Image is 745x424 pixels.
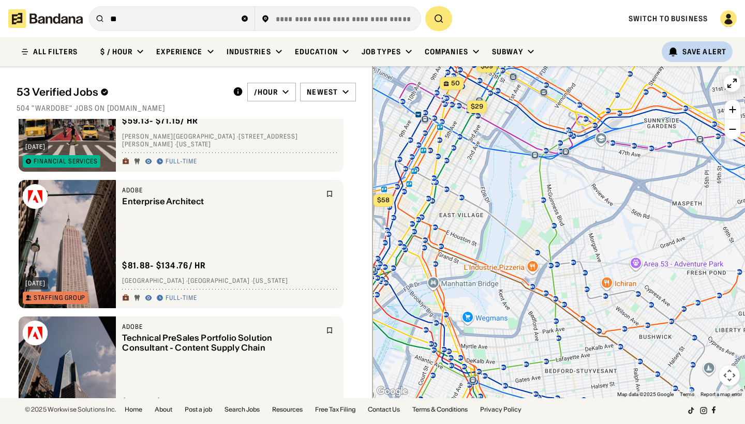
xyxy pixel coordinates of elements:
[122,277,337,285] div: [GEOGRAPHIC_DATA] · [GEOGRAPHIC_DATA] · [US_STATE]
[122,196,320,206] div: Enterprise Architect
[17,103,356,113] div: 504 "wardobe" jobs on [DOMAIN_NAME]
[25,406,116,413] div: © 2025 Workwise Solutions Inc.
[701,391,742,397] a: Report a map error
[122,333,320,353] div: Technical PreSales Portfolio Solution Consultant - Content Supply Chain
[122,397,206,407] div: $ 81.88 - $134.76 / hr
[451,79,460,88] span: 50
[100,47,132,56] div: $ / hour
[295,47,338,56] div: Education
[425,47,468,56] div: Companies
[412,406,468,413] a: Terms & Conditions
[122,186,320,194] div: Adobe
[125,406,142,413] a: Home
[34,295,85,301] div: Staffing Group
[375,385,409,398] img: Google
[25,144,46,150] div: [DATE]
[155,406,172,413] a: About
[272,406,303,413] a: Resources
[8,9,83,28] img: Bandana logotype
[492,47,523,56] div: Subway
[471,102,483,110] span: $29
[375,385,409,398] a: Open this area in Google Maps (opens a new window)
[368,406,400,413] a: Contact Us
[682,47,726,56] div: Save Alert
[34,158,98,164] div: Financial Services
[23,184,48,209] img: Adobe logo
[166,158,197,166] div: Full-time
[17,86,225,98] div: 53 Verified Jobs
[617,391,674,397] span: Map data ©2025 Google
[17,119,356,398] div: grid
[225,406,260,413] a: Search Jobs
[377,196,390,204] span: $58
[33,48,78,55] div: ALL FILTERS
[25,280,46,286] div: [DATE]
[480,406,521,413] a: Privacy Policy
[254,87,278,97] div: /hour
[166,294,197,302] div: Full-time
[719,365,740,386] button: Map camera controls
[122,115,198,126] div: $ 59.13 - $71.15 / hr
[122,323,320,331] div: Adobe
[185,406,212,413] a: Post a job
[315,406,355,413] a: Free Tax Filing
[307,87,338,97] div: Newest
[122,260,206,271] div: $ 81.88 - $134.76 / hr
[362,47,401,56] div: Job Types
[23,321,48,345] img: Adobe logo
[122,132,337,148] div: [PERSON_NAME][GEOGRAPHIC_DATA] · [STREET_ADDRESS][PERSON_NAME] · [US_STATE]
[680,391,694,397] a: Terms (opens in new tab)
[629,14,708,23] a: Switch to Business
[156,47,202,56] div: Experience
[227,47,271,56] div: Industries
